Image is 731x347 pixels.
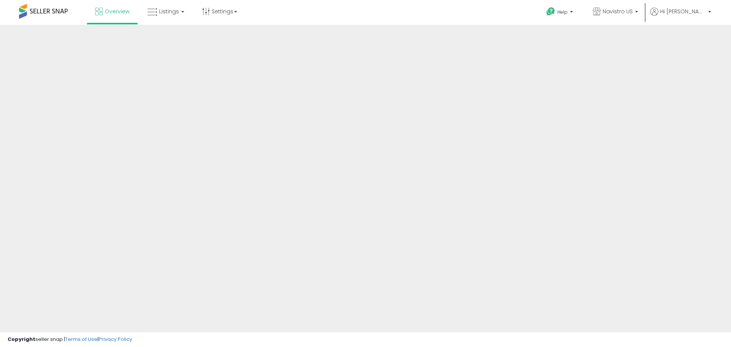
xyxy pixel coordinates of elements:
[603,8,633,15] span: Navistro US
[650,8,711,25] a: Hi [PERSON_NAME]
[557,9,568,15] span: Help
[159,8,179,15] span: Listings
[99,336,132,343] a: Privacy Policy
[8,336,35,343] strong: Copyright
[540,1,581,25] a: Help
[105,8,129,15] span: Overview
[65,336,97,343] a: Terms of Use
[8,336,132,343] div: seller snap | |
[546,7,555,16] i: Get Help
[660,8,706,15] span: Hi [PERSON_NAME]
